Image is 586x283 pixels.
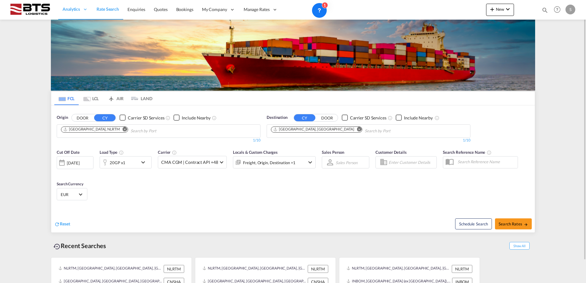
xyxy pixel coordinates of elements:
[396,115,433,121] md-checkbox: Checkbox No Ink
[294,114,315,121] button: CY
[100,150,124,155] span: Load Type
[347,265,450,273] div: NLRTM, Rotterdam, Netherlands, Western Europe, Europe
[552,4,565,15] div: Help
[495,218,532,229] button: Search Ratesicon-arrow-right
[202,6,227,13] span: My Company
[350,115,386,121] div: Carrier SD Services
[120,115,164,121] md-checkbox: Checkbox No Ink
[243,158,295,167] div: Freight Origin Destination Factory Stuffing
[100,156,152,168] div: 20GP x1icon-chevron-down
[244,6,270,13] span: Manage Rates
[335,158,358,167] md-select: Sales Person
[94,114,116,121] button: CY
[273,127,355,132] div: Press delete to remove this chip.
[388,115,393,120] md-icon: Unchecked: Search for CY (Container Yard) services for all selected carriers.Checked : Search for...
[67,160,79,166] div: [DATE]
[273,127,354,132] div: Shanghai, CNSHA
[51,105,535,232] div: OriginDOOR CY Checkbox No InkUnchecked: Search for CY (Container Yard) services for all selected ...
[308,265,328,273] div: NLRTM
[267,115,287,121] span: Destination
[342,115,386,121] md-checkbox: Checkbox No Ink
[552,4,562,15] span: Help
[110,158,125,167] div: 20GP x1
[57,138,261,143] div: 1/10
[97,6,119,12] span: Rate Search
[212,115,217,120] md-icon: Unchecked: Ignores neighbouring ports when fetching rates.Checked : Includes neighbouring ports w...
[131,126,189,136] input: Chips input.
[166,115,170,120] md-icon: Unchecked: Search for CY (Container Yard) services for all selected carriers.Checked : Search for...
[389,158,435,167] input: Enter Customer Details
[54,92,79,105] md-tab-item: FCL
[63,127,121,132] div: Press delete to remove this chip.
[59,265,162,273] div: NLRTM, Rotterdam, Netherlands, Western Europe, Europe
[72,114,93,121] button: DOOR
[164,265,184,273] div: NLRTM
[128,92,152,105] md-tab-item: LAND
[322,150,344,155] span: Sales Person
[51,239,108,253] div: Recent Searches
[316,114,338,121] button: DOOR
[404,115,433,121] div: Include Nearby
[455,218,492,229] button: Note: By default Schedule search will only considerorigin ports, destination ports and cut off da...
[161,159,218,165] span: CMA CGM | Contract API +48
[57,168,61,177] md-datepicker: Select
[158,150,177,155] span: Carrier
[353,127,362,133] button: Remove
[524,222,528,227] md-icon: icon-arrow-right
[57,150,80,155] span: Cut Off Date
[60,190,84,199] md-select: Select Currency: € EUREuro
[54,92,152,105] md-pagination-wrapper: Use the left and right arrow keys to navigate between tabs
[452,265,472,273] div: NLRTM
[233,150,278,155] span: Locals & Custom Charges
[53,243,61,250] md-icon: icon-backup-restore
[182,115,211,121] div: Include Nearby
[54,221,70,228] div: icon-refreshReset
[486,4,514,16] button: icon-plus 400-fgNewicon-chevron-down
[63,127,120,132] div: Rotterdam, NLRTM
[203,265,306,273] div: NLRTM, Rotterdam, Netherlands, Western Europe, Europe
[127,7,145,12] span: Enquiries
[173,115,211,121] md-checkbox: Checkbox No Ink
[542,7,548,13] md-icon: icon-magnify
[139,159,150,166] md-icon: icon-chevron-down
[509,242,530,250] span: Show All
[119,150,124,155] md-icon: icon-information-outline
[565,5,575,14] div: S
[487,150,492,155] md-icon: Your search will be saved by the below given name
[128,115,164,121] div: Carrier SD Services
[60,221,70,226] span: Reset
[79,92,103,105] md-tab-item: LCL
[435,115,439,120] md-icon: Unchecked: Ignores neighbouring ports when fetching rates.Checked : Includes neighbouring ports w...
[57,156,93,169] div: [DATE]
[542,7,548,16] div: icon-magnify
[306,159,314,166] md-icon: icon-chevron-down
[57,182,83,186] span: Search Currency
[270,125,425,136] md-chips-wrap: Chips container. Use arrow keys to select chips.
[108,95,115,100] md-icon: icon-airplane
[103,92,128,105] md-tab-item: AIR
[51,20,535,91] img: LCL+%26+FCL+BACKGROUND.png
[54,221,60,227] md-icon: icon-refresh
[9,3,51,17] img: cdcc71d0be7811ed9adfbf939d2aa0e8.png
[489,6,496,13] md-icon: icon-plus 400-fg
[176,7,193,12] span: Bookings
[63,6,80,12] span: Analytics
[154,7,167,12] span: Quotes
[499,221,528,226] span: Search Rates
[57,115,68,121] span: Origin
[267,138,470,143] div: 1/10
[365,126,423,136] input: Chips input.
[504,6,512,13] md-icon: icon-chevron-down
[61,192,78,197] span: EUR
[233,156,316,168] div: Freight Origin Destination Factory Stuffingicon-chevron-down
[455,157,518,166] input: Search Reference Name
[172,150,177,155] md-icon: The selected Trucker/Carrierwill be displayed in the rate results If the rates are from another f...
[60,125,191,136] md-chips-wrap: Chips container. Use arrow keys to select chips.
[375,150,406,155] span: Customer Details
[443,150,492,155] span: Search Reference Name
[489,7,512,12] span: New
[119,127,128,133] button: Remove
